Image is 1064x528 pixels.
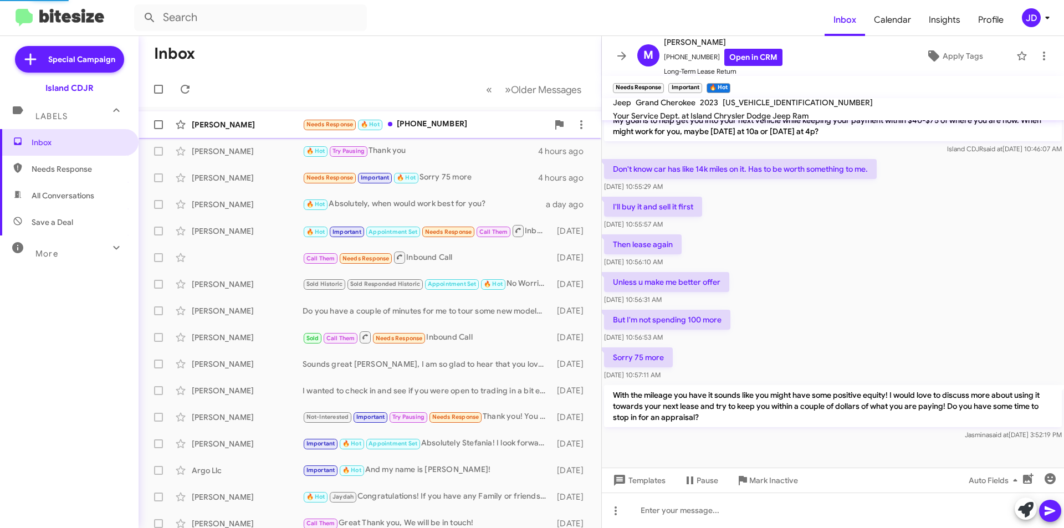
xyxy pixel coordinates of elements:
[484,280,503,288] span: 🔥 Hot
[969,4,1012,36] a: Profile
[505,83,511,96] span: »
[825,4,865,36] span: Inbox
[306,467,335,474] span: Important
[724,49,782,66] a: Open in CRM
[332,147,365,155] span: Try Pausing
[32,163,126,175] span: Needs Response
[332,228,361,235] span: Important
[303,411,551,423] div: Thank you! You do the same!
[551,438,592,449] div: [DATE]
[479,228,508,235] span: Call Them
[192,199,303,210] div: [PERSON_NAME]
[306,413,349,421] span: Not-Interested
[306,520,335,527] span: Call Them
[551,412,592,423] div: [DATE]
[342,467,361,474] span: 🔥 Hot
[613,98,631,107] span: Jeep
[551,305,592,316] div: [DATE]
[604,272,729,292] p: Unless u make me better offer
[369,440,417,447] span: Appointment Set
[397,174,416,181] span: 🔥 Hot
[604,295,662,304] span: [DATE] 10:56:31 AM
[604,347,673,367] p: Sorry 75 more
[664,35,782,49] span: [PERSON_NAME]
[969,470,1022,490] span: Auto Fields
[604,333,663,341] span: [DATE] 10:56:53 AM
[303,278,551,290] div: No Worries, I will make sure to have everything ready by the time they arrive! Safe travels!
[486,83,492,96] span: «
[604,234,682,254] p: Then lease again
[668,83,702,93] small: Important
[361,174,390,181] span: Important
[546,199,592,210] div: a day ago
[551,252,592,263] div: [DATE]
[32,190,94,201] span: All Conversations
[960,470,1031,490] button: Auto Fields
[551,491,592,503] div: [DATE]
[303,330,551,344] div: Inbound Call
[674,470,727,490] button: Pause
[664,66,782,77] span: Long-Term Lease Return
[32,137,126,148] span: Inbox
[154,45,195,63] h1: Inbox
[306,280,343,288] span: Sold Historic
[611,470,666,490] span: Templates
[356,413,385,421] span: Important
[303,171,538,184] div: Sorry 75 more
[700,98,718,107] span: 2023
[192,225,303,237] div: [PERSON_NAME]
[865,4,920,36] a: Calendar
[538,172,592,183] div: 4 hours ago
[192,305,303,316] div: [PERSON_NAME]
[192,332,303,343] div: [PERSON_NAME]
[342,255,390,262] span: Needs Response
[664,49,782,66] span: [PHONE_NUMBER]
[538,146,592,157] div: 4 hours ago
[551,225,592,237] div: [DATE]
[723,98,873,107] span: [US_VEHICLE_IDENTIFICATION_NUMBER]
[303,305,551,316] div: Do you have a couple of minutes for me to tour some new models, we can go over some new leases, a...
[303,224,551,238] div: Inbound Call
[604,371,661,379] span: [DATE] 10:57:11 AM
[306,493,325,500] span: 🔥 Hot
[306,255,335,262] span: Call Them
[943,46,983,66] span: Apply Tags
[551,279,592,290] div: [DATE]
[192,465,303,476] div: Argo Llc
[192,358,303,370] div: [PERSON_NAME]
[636,98,695,107] span: Grand Cherokee
[604,220,663,228] span: [DATE] 10:55:57 AM
[35,111,68,121] span: Labels
[1022,8,1041,27] div: JD
[432,413,479,421] span: Needs Response
[306,201,325,208] span: 🔥 Hot
[551,465,592,476] div: [DATE]
[303,118,548,131] div: [PHONE_NUMBER]
[303,198,546,211] div: Absolutely, when would work best for you?
[306,147,325,155] span: 🔥 Hot
[511,84,581,96] span: Older Messages
[192,438,303,449] div: [PERSON_NAME]
[306,121,354,128] span: Needs Response
[306,440,335,447] span: Important
[192,172,303,183] div: [PERSON_NAME]
[551,358,592,370] div: [DATE]
[1012,8,1052,27] button: JD
[303,490,551,503] div: Congratulations! If you have any Family or friends to refer us to That will be greatly Appreciated!
[643,47,653,64] span: M
[326,335,355,342] span: Call Them
[989,430,1009,439] span: said at
[498,78,588,101] button: Next
[707,83,730,93] small: 🔥 Hot
[303,250,551,264] div: Inbound Call
[32,217,73,228] span: Save a Deal
[479,78,499,101] button: Previous
[920,4,969,36] span: Insights
[602,470,674,490] button: Templates
[604,385,1062,427] p: With the mileage you have it sounds like you might have some positive equity! I would love to dis...
[15,46,124,73] a: Special Campaign
[551,332,592,343] div: [DATE]
[35,249,58,259] span: More
[303,464,551,476] div: And my name is [PERSON_NAME]!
